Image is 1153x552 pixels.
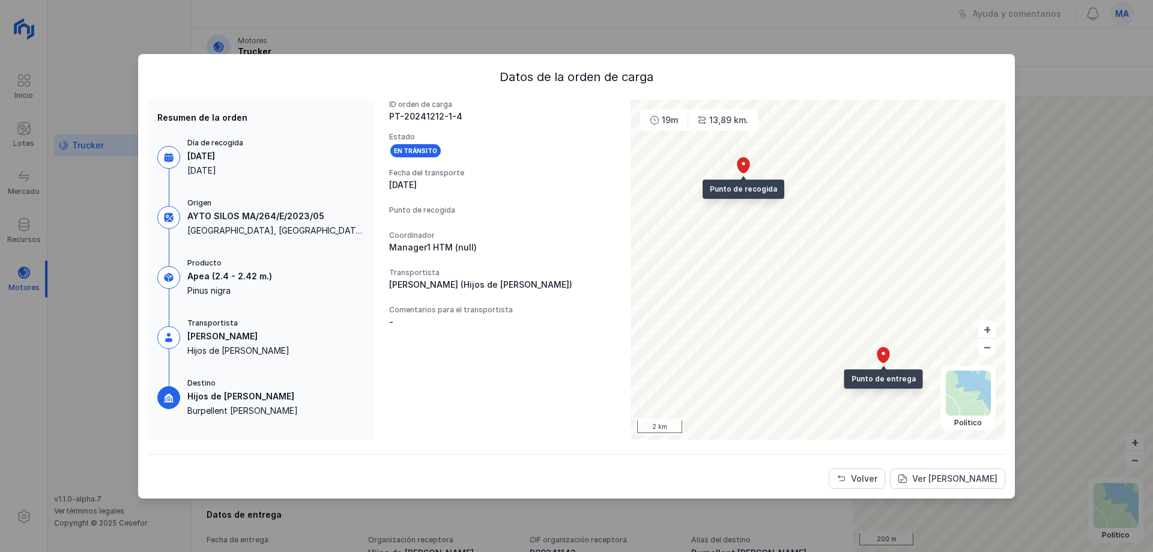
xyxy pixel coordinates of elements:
[829,469,885,489] button: Volver
[187,330,289,342] div: [PERSON_NAME]
[389,268,616,278] div: Transportista
[389,100,616,109] div: ID orden de carga
[187,270,272,282] div: Apea (2.4 - 2.42 m.)
[389,305,616,315] div: Comentarios para el transportista
[662,114,678,126] div: 19m
[978,321,996,338] button: +
[389,279,572,291] div: [PERSON_NAME] (Hijos de [PERSON_NAME])
[157,112,365,124] div: Resumen de la orden
[389,111,462,123] div: PT-20241212-1-4
[389,143,442,159] div: En tránsito
[912,473,997,485] div: Ver [PERSON_NAME]
[389,241,477,253] div: Manager1 HTM (null)
[187,390,298,402] div: Hijos de [PERSON_NAME]
[389,179,417,191] div: [DATE]
[389,316,393,328] div: -
[389,205,616,215] div: Punto de recogida
[709,114,748,126] div: 13,89 km.
[187,225,365,237] div: [GEOGRAPHIC_DATA], [GEOGRAPHIC_DATA], 9430, [GEOGRAPHIC_DATA]
[389,168,616,178] div: Fecha del transporte
[187,165,243,177] div: [DATE]
[187,138,243,148] div: Día de recogida
[187,210,365,222] div: AYTO SILOS MA/264/E/2023/05
[187,345,289,357] div: Hijos de [PERSON_NAME]
[187,285,272,297] div: Pinus nigra
[187,258,272,268] div: Producto
[187,405,298,417] div: Burpellent [PERSON_NAME]
[851,473,877,485] div: Volver
[946,371,991,416] img: political.webp
[187,150,243,162] div: [DATE]
[187,378,298,388] div: Destino
[890,469,1005,489] button: Ver carta de portes
[389,231,616,240] div: Coordinador
[978,339,996,356] button: –
[187,318,289,328] div: Transportista
[946,418,991,428] div: Político
[187,198,365,208] div: Origen
[148,68,1005,85] div: Datos de la orden de carga
[389,132,616,142] div: Estado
